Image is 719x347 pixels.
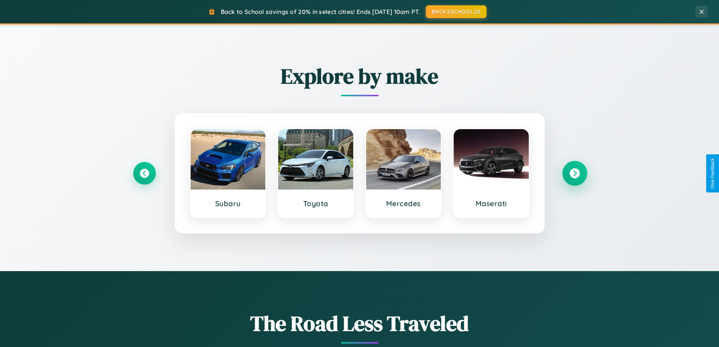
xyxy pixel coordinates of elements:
[461,199,521,208] h3: Maserati
[133,309,586,338] h1: The Road Less Traveled
[374,199,434,208] h3: Mercedes
[426,5,487,18] button: BACK2SCHOOL20
[221,8,420,15] span: Back to School savings of 20% in select cities! Ends [DATE] 10am PT.
[710,158,715,189] div: Give Feedback
[133,62,586,91] h2: Explore by make
[198,199,258,208] h3: Subaru
[286,199,346,208] h3: Toyota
